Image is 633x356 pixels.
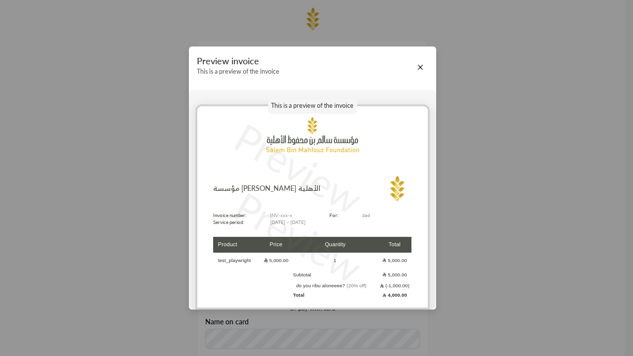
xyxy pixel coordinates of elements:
[293,282,377,289] td: do you ribu aloneeee?
[213,237,259,253] th: Product
[197,106,428,166] img: hdromg_oukvb.png
[378,282,411,289] td: (-1,000.00)
[224,177,373,297] p: Preview
[415,62,426,73] button: Close
[347,283,366,288] span: (20% off)
[224,108,373,228] p: Preview
[268,98,357,114] p: This is a preview of the invoice
[213,254,259,267] td: test_playwright
[197,68,279,76] p: This is a preview of the invoice
[293,290,377,300] td: Total
[197,56,279,67] p: Preview invoice
[213,212,246,219] p: Invoice number:
[293,268,377,281] td: Subtotal
[382,174,411,204] img: Logo
[213,183,320,194] p: مؤسسة [PERSON_NAME] الأهلية
[259,254,293,267] td: 5,000.00
[213,236,411,302] table: Products
[378,254,411,267] td: 5,000.00
[362,212,411,219] p: ziad
[378,290,411,300] td: 4,000.00
[378,268,411,281] td: 5,000.00
[213,219,246,226] p: Service period:
[378,237,411,253] th: Total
